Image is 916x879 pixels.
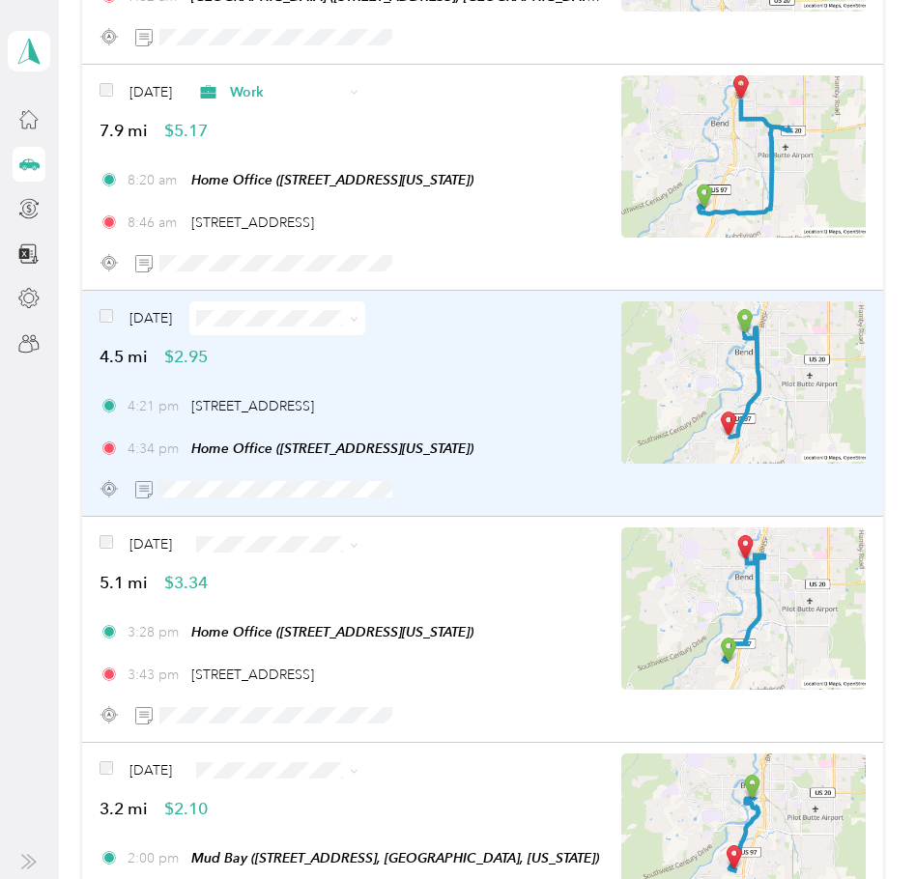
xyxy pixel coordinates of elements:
[191,850,599,865] span: Mud Bay ([STREET_ADDRESS], [GEOGRAPHIC_DATA], [US_STATE])
[100,345,148,369] span: 4.5 mi
[129,534,172,554] span: [DATE]
[164,571,208,595] span: $3.34
[128,396,183,416] span: 4:21 pm
[129,308,172,328] span: [DATE]
[808,771,916,879] iframe: Everlance-gr Chat Button Frame
[128,848,183,868] span: 2:00 pm
[128,622,183,642] span: 3:28 pm
[128,170,183,190] span: 8:20 am
[164,345,208,369] span: $2.95
[230,82,343,102] span: Work
[128,439,183,459] span: 4:34 pm
[100,571,148,595] span: 5.1 mi
[621,301,866,464] img: minimap
[164,797,208,821] span: $2.10
[191,398,314,414] span: [STREET_ADDRESS]
[128,665,183,685] span: 3:43 pm
[191,172,473,187] span: Home Office ([STREET_ADDRESS][US_STATE])
[129,760,172,780] span: [DATE]
[191,214,314,231] span: [STREET_ADDRESS]
[191,666,314,683] span: [STREET_ADDRESS]
[100,797,148,821] span: 3.2 mi
[164,119,208,143] span: $5.17
[129,82,172,102] span: [DATE]
[191,440,473,456] span: Home Office ([STREET_ADDRESS][US_STATE])
[100,119,148,143] span: 7.9 mi
[191,624,473,639] span: Home Office ([STREET_ADDRESS][US_STATE])
[128,213,183,233] span: 8:46 am
[621,75,866,238] img: minimap
[621,527,866,690] img: minimap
